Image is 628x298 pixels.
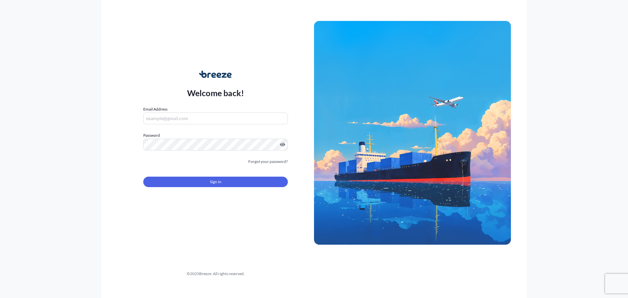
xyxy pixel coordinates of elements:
span: Sign In [210,179,221,185]
div: © 2025 Breeze. All rights reserved. [117,271,314,277]
button: Sign In [143,177,288,187]
label: Email Address [143,106,167,113]
a: Forgot your password? [248,158,288,165]
img: Ship illustration [314,21,511,245]
button: Show password [280,142,285,147]
label: Password [143,132,288,139]
input: example@gmail.com [143,113,288,124]
p: Welcome back! [187,88,244,98]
